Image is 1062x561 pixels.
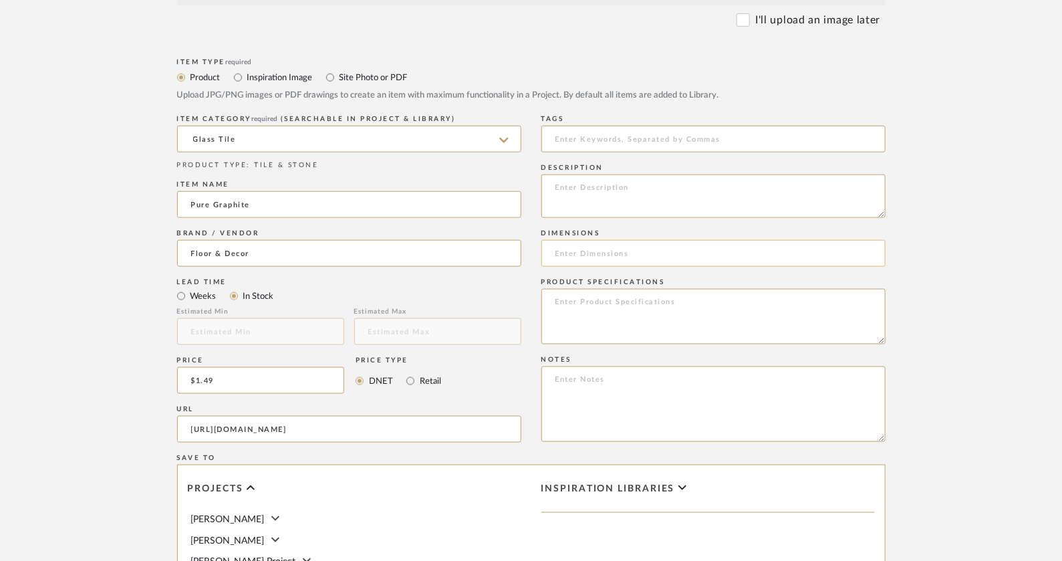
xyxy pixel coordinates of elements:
[251,116,277,122] span: required
[541,356,886,364] div: Notes
[191,515,265,524] span: [PERSON_NAME]
[541,240,886,267] input: Enter Dimensions
[242,289,274,304] label: In Stock
[354,308,521,316] div: Estimated Max
[354,318,521,345] input: Estimated Max
[177,181,521,189] div: Item name
[177,318,344,345] input: Estimated Min
[177,115,521,123] div: ITEM CATEGORY
[191,536,265,546] span: [PERSON_NAME]
[177,454,886,462] div: Save To
[177,160,521,171] div: PRODUCT TYPE
[189,289,217,304] label: Weeks
[541,229,886,237] div: Dimensions
[368,374,393,388] label: DNET
[177,308,344,316] div: Estimated Min
[177,240,521,267] input: Unknown
[177,191,521,218] input: Enter Name
[418,374,441,388] label: Retail
[189,70,221,85] label: Product
[177,405,521,413] div: URL
[177,356,345,364] div: Price
[177,367,345,394] input: Enter DNET Price
[177,69,886,86] mat-radio-group: Select item type
[177,229,521,237] div: Brand / Vendor
[281,116,456,122] span: (Searchable in Project & Library)
[247,162,319,169] span: : TILE & STONE
[177,58,886,66] div: Item Type
[188,483,243,495] span: Projects
[356,367,441,394] mat-radio-group: Select price type
[177,416,521,443] input: Enter URL
[356,356,441,364] div: Price Type
[177,278,521,286] div: Lead Time
[541,115,886,123] div: Tags
[755,12,880,28] label: I'll upload an image later
[541,126,886,152] input: Enter Keywords, Separated by Commas
[541,483,675,495] span: Inspiration libraries
[177,89,886,102] div: Upload JPG/PNG images or PDF drawings to create an item with maximum functionality in a Project. ...
[177,288,521,304] mat-radio-group: Select item type
[225,59,251,66] span: required
[541,278,886,286] div: Product Specifications
[338,70,408,85] label: Site Photo or PDF
[177,126,521,152] input: Type a category to search and select
[246,70,313,85] label: Inspiration Image
[541,164,886,172] div: Description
